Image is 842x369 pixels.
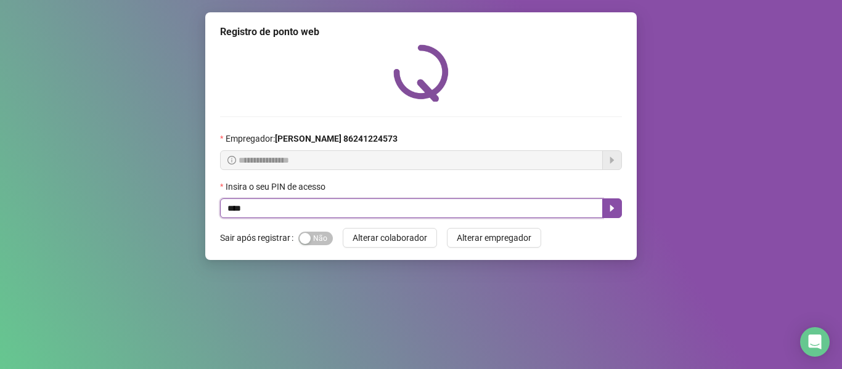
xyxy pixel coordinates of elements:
[343,228,437,248] button: Alterar colaborador
[227,156,236,164] span: info-circle
[220,25,622,39] div: Registro de ponto web
[607,203,617,213] span: caret-right
[800,327,830,357] div: Open Intercom Messenger
[353,231,427,245] span: Alterar colaborador
[393,44,449,102] img: QRPoint
[226,132,398,145] span: Empregador :
[275,134,398,144] strong: [PERSON_NAME] 86241224573
[447,228,541,248] button: Alterar empregador
[220,228,298,248] label: Sair após registrar
[220,180,333,193] label: Insira o seu PIN de acesso
[457,231,531,245] span: Alterar empregador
